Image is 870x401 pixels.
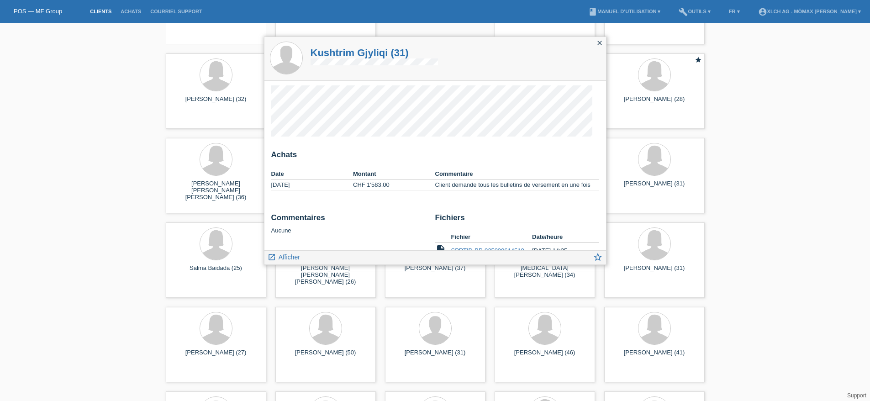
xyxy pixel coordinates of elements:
[435,169,599,179] th: Commentaire
[173,264,259,279] div: Salma Baidada (25)
[392,264,478,279] div: [PERSON_NAME] (37)
[392,349,478,364] div: [PERSON_NAME] (31)
[85,9,116,14] a: Clients
[14,8,62,15] a: POS — MF Group
[847,392,866,399] a: Support
[271,150,599,164] h2: Achats
[612,349,697,364] div: [PERSON_NAME] (41)
[584,9,665,14] a: bookManuel d’utilisation ▾
[271,213,428,234] div: Aucune
[758,7,767,16] i: account_circle
[532,243,586,259] td: [DATE] 14:25
[116,9,146,14] a: Achats
[724,9,744,14] a: FR ▾
[271,169,353,179] th: Date
[593,252,603,262] i: star_border
[612,180,697,195] div: [PERSON_NAME] (31)
[593,253,603,264] a: star_border
[353,169,435,179] th: Montant
[502,349,588,364] div: [PERSON_NAME] (46)
[268,251,300,262] a: launch Afficher
[679,7,688,16] i: build
[173,349,259,364] div: [PERSON_NAME] (27)
[695,56,702,63] i: star
[612,95,697,110] div: [PERSON_NAME] (28)
[612,264,697,279] div: [PERSON_NAME] (31)
[674,9,715,14] a: buildOutils ▾
[502,264,588,279] div: [MEDICAL_DATA][PERSON_NAME] (34)
[435,213,599,227] h2: Fichiers
[451,232,533,243] th: Fichier
[451,247,534,254] a: SPRTID-BP-025090614510.pdf
[596,39,603,47] i: close
[279,253,300,261] span: Afficher
[283,264,369,281] div: [PERSON_NAME] [PERSON_NAME] [PERSON_NAME] (26)
[435,179,599,190] td: Client demande tous les bulletins de versement en une fois
[532,232,586,243] th: Date/heure
[754,9,865,14] a: account_circleXLCH AG - Mömax [PERSON_NAME] ▾
[283,349,369,364] div: [PERSON_NAME] (50)
[271,213,428,227] h2: Commentaires
[268,253,276,261] i: launch
[435,244,446,255] i: insert_drive_file
[271,179,353,190] td: [DATE]
[353,179,435,190] td: CHF 1'583.00
[311,47,438,58] a: Kushtrim Gjyliqi (31)
[173,180,259,196] div: [PERSON_NAME] [PERSON_NAME] [PERSON_NAME] (36)
[588,7,597,16] i: book
[146,9,206,14] a: Courriel Support
[173,95,259,110] div: [PERSON_NAME] (32)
